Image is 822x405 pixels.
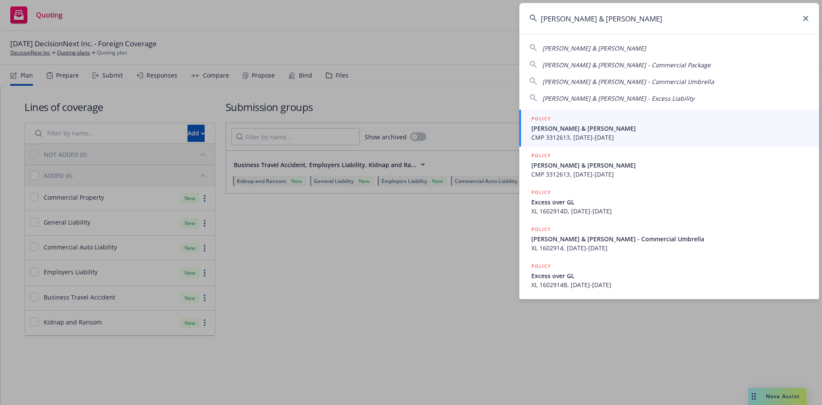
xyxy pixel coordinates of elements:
[519,147,819,183] a: POLICY[PERSON_NAME] & [PERSON_NAME]CMP 3312613, [DATE]-[DATE]
[519,220,819,257] a: POLICY[PERSON_NAME] & [PERSON_NAME] - Commercial UmbrellaXL 1602914, [DATE]-[DATE]
[531,243,809,252] span: XL 1602914, [DATE]-[DATE]
[542,78,714,86] span: [PERSON_NAME] & [PERSON_NAME] - Commercial Umbrella
[531,271,809,280] span: Excess over GL
[531,234,809,243] span: [PERSON_NAME] & [PERSON_NAME] - Commercial Umbrella
[531,280,809,289] span: XL 1602914B, [DATE]-[DATE]
[531,170,809,179] span: CMP 3312613, [DATE]-[DATE]
[531,151,551,160] h5: POLICY
[531,262,551,270] h5: POLICY
[531,225,551,234] h5: POLICY
[531,188,551,197] h5: POLICY
[542,94,694,102] span: [PERSON_NAME] & [PERSON_NAME] - Excess Liability
[519,257,819,294] a: POLICYExcess over GLXL 1602914B, [DATE]-[DATE]
[531,133,809,142] span: CMP 3312613, [DATE]-[DATE]
[519,3,819,34] input: Search...
[531,207,809,216] span: XL 1602914D, [DATE]-[DATE]
[519,110,819,147] a: POLICY[PERSON_NAME] & [PERSON_NAME]CMP 3312613, [DATE]-[DATE]
[531,114,551,123] h5: POLICY
[542,44,646,52] span: [PERSON_NAME] & [PERSON_NAME]
[519,183,819,220] a: POLICYExcess over GLXL 1602914D, [DATE]-[DATE]
[542,61,711,69] span: [PERSON_NAME] & [PERSON_NAME] - Commercial Package
[531,198,809,207] span: Excess over GL
[531,124,809,133] span: [PERSON_NAME] & [PERSON_NAME]
[531,161,809,170] span: [PERSON_NAME] & [PERSON_NAME]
